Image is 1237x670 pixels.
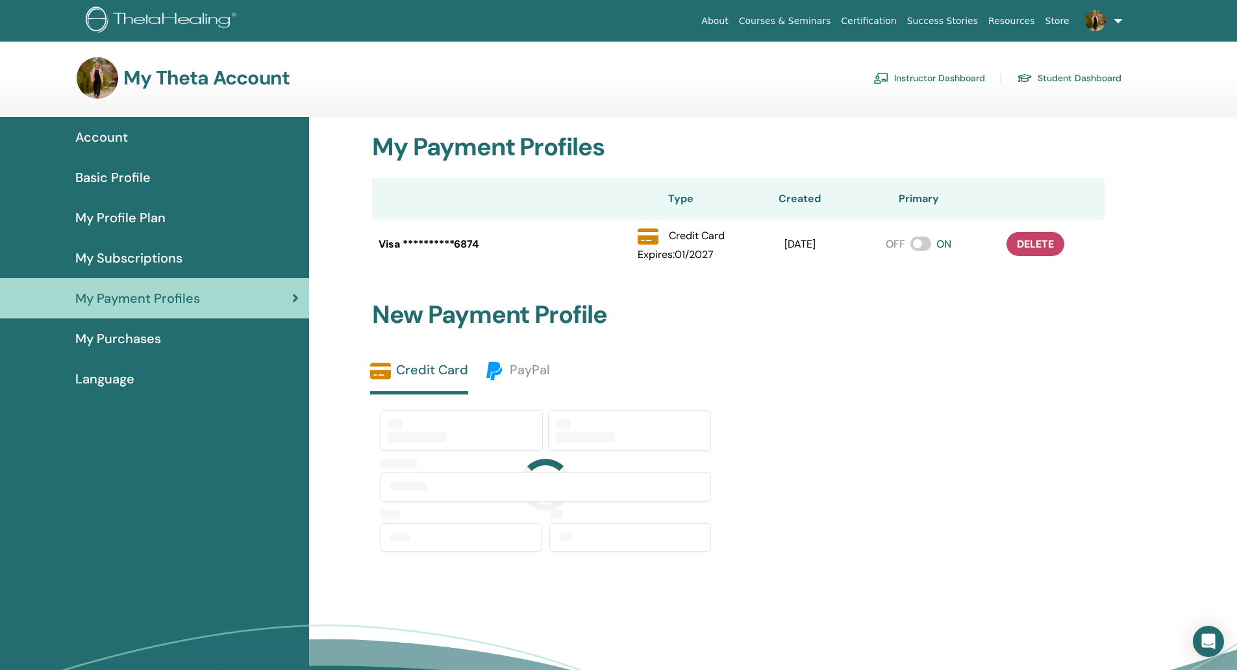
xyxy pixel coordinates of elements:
button: delete [1006,232,1064,256]
span: Account [75,127,128,147]
a: About [696,9,733,33]
a: Courses & Seminars [734,9,836,33]
img: default.jpg [1085,10,1106,31]
img: default.jpg [77,57,118,99]
a: Instructor Dashboard [873,68,985,88]
div: Open Intercom Messenger [1193,626,1224,657]
span: My Payment Profiles [75,289,200,308]
span: PayPal [510,361,549,378]
span: Basic Profile [75,168,151,187]
img: paypal.svg [484,361,505,381]
img: credit-card-solid.svg [638,226,658,247]
span: Credit Card [669,229,725,242]
span: Language [75,369,134,389]
span: My Subscriptions [75,248,182,268]
a: Success Stories [902,9,983,33]
th: Primary [847,178,990,220]
a: Credit Card [370,361,468,394]
span: My Purchases [75,329,161,348]
h2: New Payment Profile [364,300,1112,330]
img: logo.png [86,6,241,36]
th: Type [610,178,753,220]
img: graduation-cap.svg [1017,73,1032,84]
a: Certification [836,9,901,33]
p: Expires : 01 / 2027 [638,247,725,263]
h2: My Payment Profiles [364,133,1112,162]
div: [DATE] [759,237,841,252]
a: Student Dashboard [1017,68,1121,88]
span: My Profile Plan [75,208,166,227]
a: Store [1040,9,1075,33]
img: credit-card-solid.svg [370,361,391,381]
span: OFF [886,237,905,251]
img: chalkboard-teacher.svg [873,72,889,84]
span: ON [936,237,951,251]
a: Resources [983,9,1040,33]
th: Created [753,178,847,220]
span: delete [1017,237,1054,251]
h3: My Theta Account [123,66,290,90]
